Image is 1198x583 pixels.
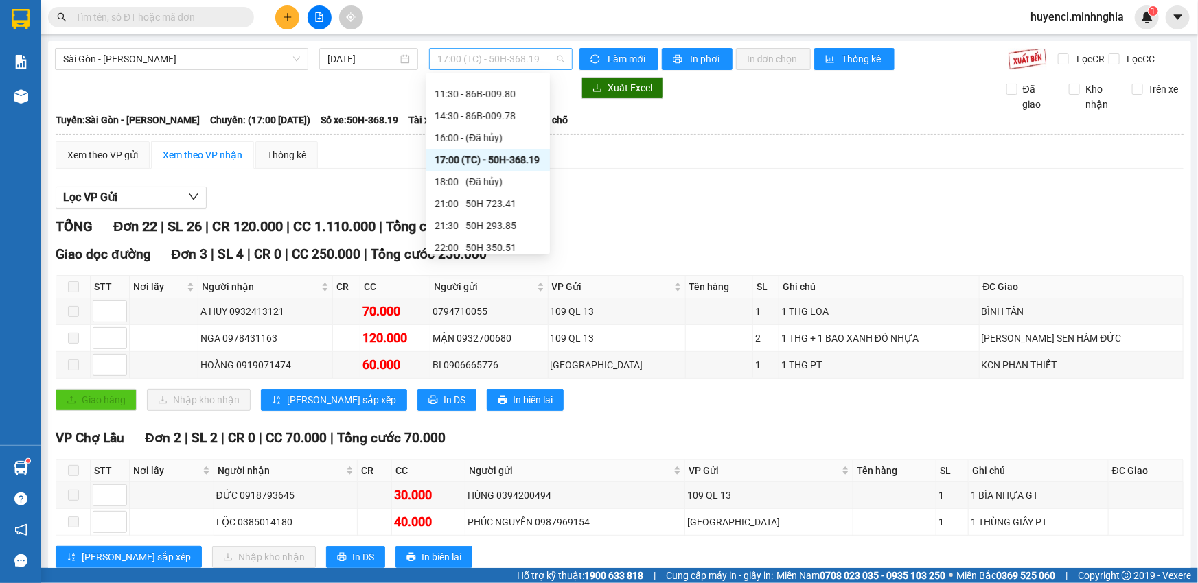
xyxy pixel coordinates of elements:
span: Miền Bắc [956,568,1055,583]
div: 30.000 [394,486,463,505]
span: In phơi [690,51,722,67]
input: Tìm tên, số ĐT hoặc mã đơn [76,10,238,25]
button: downloadXuất Excel [581,77,663,99]
span: CC 70.000 [266,430,327,446]
span: | [205,218,209,235]
span: [PERSON_NAME] sắp xếp [82,549,191,564]
th: Ghi chú [969,460,1109,482]
span: Người gửi [434,279,534,294]
span: Sài Gòn - Phan Rí [63,49,300,69]
b: Tuyến: Sài Gòn - [PERSON_NAME] [56,115,200,126]
div: LỘC 0385014180 [216,514,355,530]
span: | [185,430,188,446]
span: | [379,218,382,235]
span: In biên lai [422,549,461,564]
th: Ghi chú [779,276,980,298]
div: 21:30 - 50H-293.85 [435,218,542,233]
div: 120.000 [362,329,427,348]
div: MẬN 0932700680 [433,331,546,346]
div: [GEOGRAPHIC_DATA] [551,357,683,372]
span: Đơn 3 [172,246,208,262]
span: sync [590,54,602,65]
img: solution-icon [14,55,28,69]
input: 14/10/2025 [327,51,398,67]
span: [PERSON_NAME] sắp xếp [287,392,396,407]
strong: 1900 633 818 [584,570,643,581]
div: 14:30 - 86B-009.78 [435,108,542,123]
span: Người nhận [202,279,319,294]
span: Tài xế: [408,112,437,128]
span: VP Gửi [689,463,839,478]
span: | [285,246,288,262]
span: In biên lai [513,392,553,407]
div: 16:00 - (Đã hủy) [435,130,542,145]
span: sort-ascending [272,395,281,406]
span: Xuất Excel [608,80,652,95]
th: SL [936,460,969,482]
span: Lọc VP Gửi [63,189,117,206]
div: 0794710055 [433,304,546,319]
button: aim [339,5,363,29]
div: A HUY 0932413121 [200,304,330,319]
span: printer [673,54,684,65]
span: Lọc CC [1122,51,1157,67]
div: 18:00 - (Đã hủy) [435,174,542,189]
div: 1 BÌA NHỰA GT [971,488,1106,503]
span: CC 250.000 [292,246,360,262]
span: printer [428,395,438,406]
span: Làm mới [608,51,647,67]
button: sort-ascending[PERSON_NAME] sắp xếp [56,546,202,568]
span: bar-chart [825,54,837,65]
span: notification [14,523,27,536]
span: download [592,83,602,94]
button: printerIn DS [417,389,476,411]
sup: 1 [26,459,30,463]
span: | [247,246,251,262]
div: 1 THG + 1 BAO XANH ĐỒ NHỰA [781,331,977,346]
span: Giao dọc đường [56,246,151,262]
div: NGA 0978431163 [200,331,330,346]
span: | [161,218,164,235]
div: 11:30 - 86B-009.80 [435,86,542,102]
td: Sài Gòn [549,352,686,379]
button: syncLàm mới [579,48,658,70]
button: caret-down [1166,5,1190,29]
th: ĐC Giao [980,276,1184,298]
span: Số xe: 50H-368.19 [321,112,398,128]
th: CC [392,460,465,482]
div: 1 THG LOA [781,304,977,319]
div: ĐỨC 0918793645 [216,488,355,503]
span: 1 [1151,6,1155,16]
span: In DS [352,549,374,564]
span: Lọc CR [1071,51,1107,67]
span: Đơn 22 [113,218,157,235]
button: downloadNhập kho nhận [147,389,251,411]
span: Trên xe [1143,82,1184,97]
td: BÌNH TÂN [980,298,1184,325]
span: Người gửi [469,463,671,478]
span: ⚪️ [949,573,953,578]
span: sort-ascending [67,552,76,563]
div: 1 [938,514,966,530]
span: copyright [1122,571,1131,580]
th: ĐC Giao [1109,460,1184,482]
span: Kho nhận [1080,82,1121,112]
span: file-add [314,12,324,22]
span: Hỗ trợ kỹ thuật: [517,568,643,583]
div: 60.000 [362,355,427,374]
strong: 0369 525 060 [996,570,1055,581]
button: downloadNhập kho nhận [212,546,316,568]
div: 1 [755,357,776,372]
span: Cung cấp máy in - giấy in: [666,568,773,583]
button: printerIn phơi [662,48,733,70]
div: 109 QL 13 [551,331,683,346]
span: huyencl.minhnghia [1020,8,1135,25]
td: [PERSON_NAME] SEN HÀM ĐỨC [980,325,1184,352]
div: 1 THG PT [781,357,977,372]
img: 9k= [1008,48,1047,70]
th: STT [91,276,130,298]
span: Đã giao [1017,82,1059,112]
div: HOÀNG 0919071474 [200,357,330,372]
span: down [188,191,199,202]
td: KCN PHAN THIẾT [980,352,1184,379]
